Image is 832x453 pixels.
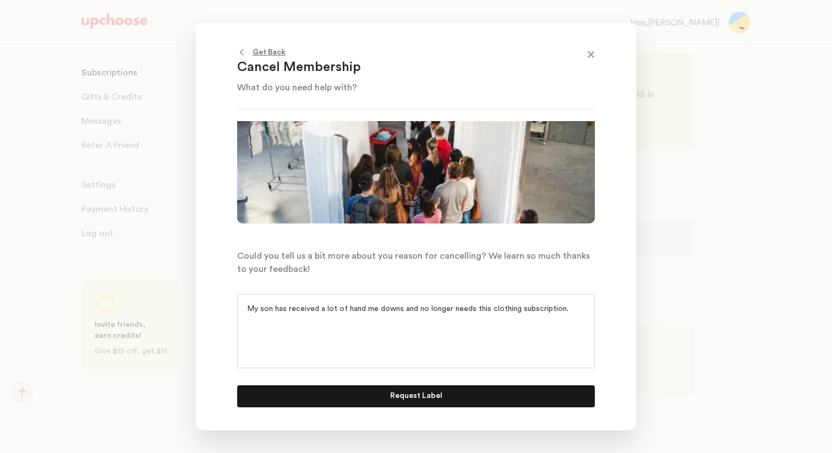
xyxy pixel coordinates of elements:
p: Request Label [390,390,442,403]
p: Could you tell us a bit more about you reason for cancelling? We learn so much thanks to your fee... [237,249,595,276]
button: Request Label [237,385,595,407]
p: What do you need help with? [237,81,567,94]
img: Cancel Membership [237,99,595,223]
p: Get Back [253,46,286,59]
textarea: My son has received a lot of hand me downs and no longer needs this clothing subscription. [247,303,585,336]
p: Cancel Membership [237,59,567,77]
